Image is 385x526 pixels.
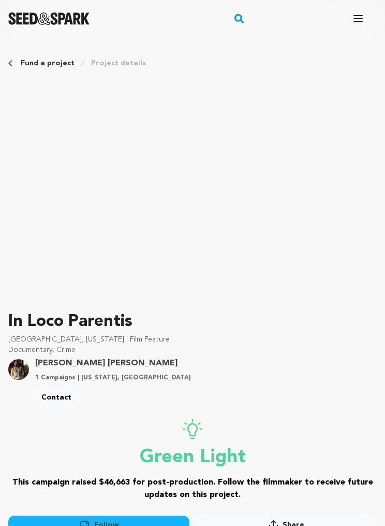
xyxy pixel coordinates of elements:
p: Green Light [8,447,377,468]
p: In Loco Parentis [8,309,377,334]
a: Fund a project [21,58,75,68]
h3: This campaign raised $46,663 for post-production. Follow the filmmaker to receive future updates ... [8,476,377,501]
a: Project details [91,58,146,68]
p: 1 Campaigns | [US_STATE], [GEOGRAPHIC_DATA] [35,374,191,382]
p: Documentary, Crime [8,345,377,355]
div: Breadcrumb [8,58,377,68]
img: ba2b9190411c6549.jpg [8,359,29,380]
a: Seed&Spark Homepage [8,12,90,25]
p: [GEOGRAPHIC_DATA], [US_STATE] | Film Feature [8,334,377,345]
img: Seed&Spark Logo Dark Mode [8,12,90,25]
a: Goto James Chase Sanchez profile [35,357,191,369]
a: Contact [33,388,80,407]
